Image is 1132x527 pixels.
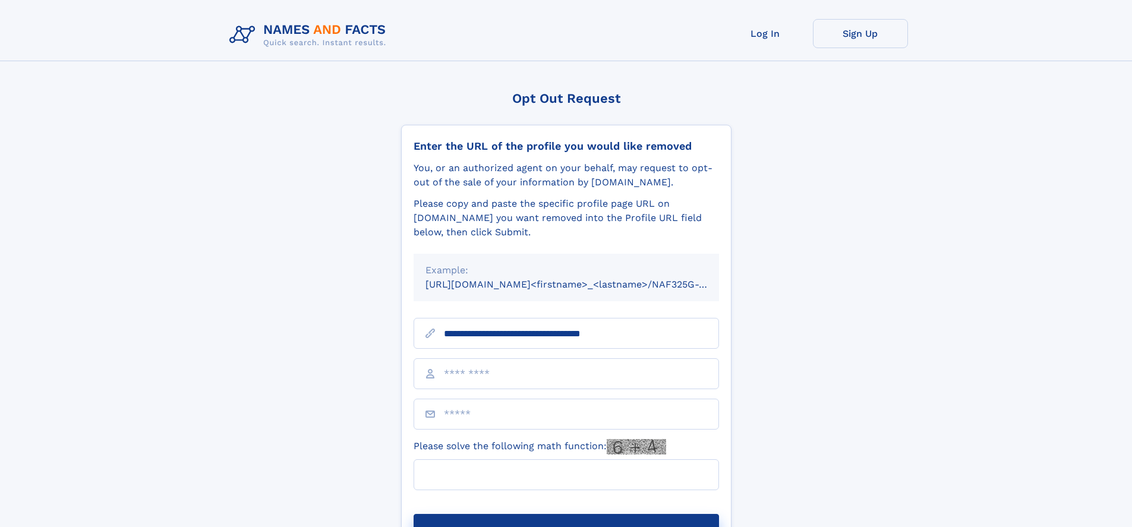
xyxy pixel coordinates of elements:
a: Log In [718,19,813,48]
div: You, or an authorized agent on your behalf, may request to opt-out of the sale of your informatio... [414,161,719,190]
small: [URL][DOMAIN_NAME]<firstname>_<lastname>/NAF325G-xxxxxxxx [425,279,742,290]
div: Example: [425,263,707,277]
a: Sign Up [813,19,908,48]
div: Opt Out Request [401,91,731,106]
div: Enter the URL of the profile you would like removed [414,140,719,153]
div: Please copy and paste the specific profile page URL on [DOMAIN_NAME] you want removed into the Pr... [414,197,719,239]
img: Logo Names and Facts [225,19,396,51]
label: Please solve the following math function: [414,439,666,455]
